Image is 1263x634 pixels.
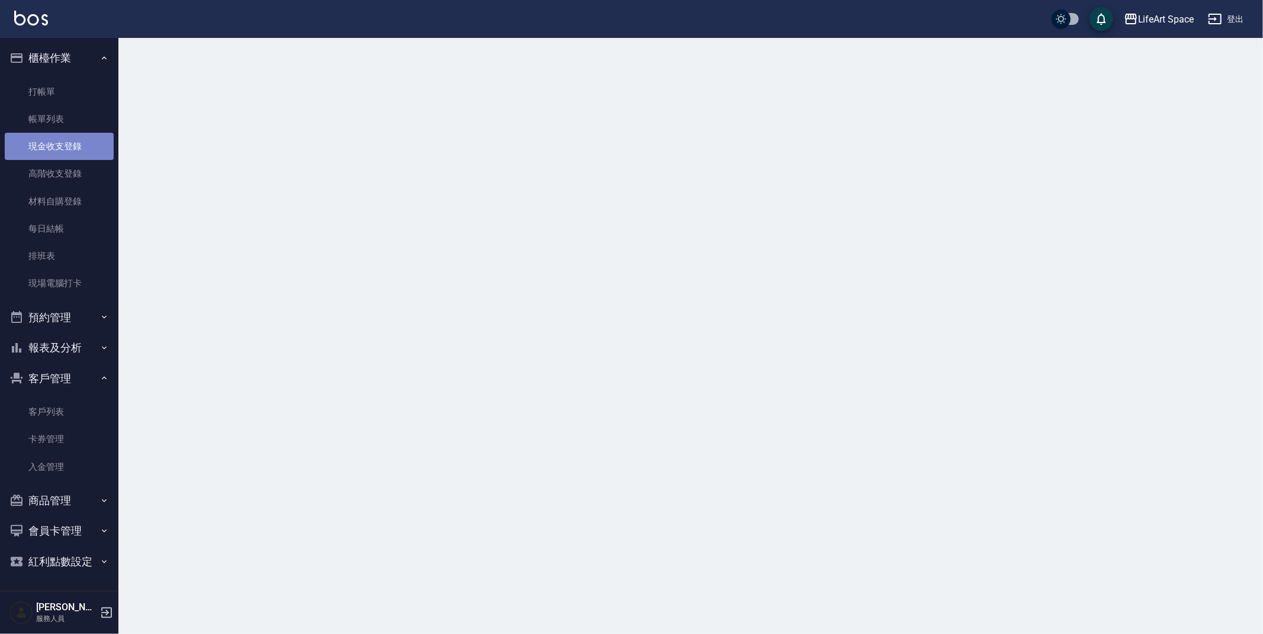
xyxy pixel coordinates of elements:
div: LifeArt Space [1138,12,1194,27]
a: 排班表 [5,242,114,270]
a: 入金管理 [5,453,114,481]
button: 報表及分析 [5,332,114,363]
img: Person [9,601,33,625]
a: 客戶列表 [5,398,114,425]
a: 每日結帳 [5,215,114,242]
button: 櫃檯作業 [5,43,114,73]
h5: [PERSON_NAME] [36,601,97,613]
button: 商品管理 [5,485,114,516]
a: 現場電腦打卡 [5,270,114,297]
a: 帳單列表 [5,105,114,133]
button: LifeArt Space [1119,7,1198,31]
button: 登出 [1203,8,1249,30]
p: 服務人員 [36,613,97,624]
a: 材料自購登錄 [5,188,114,215]
a: 高階收支登錄 [5,160,114,187]
button: 會員卡管理 [5,515,114,546]
a: 打帳單 [5,78,114,105]
button: save [1090,7,1113,31]
button: 預約管理 [5,302,114,333]
img: Logo [14,11,48,25]
button: 紅利點數設定 [5,546,114,577]
a: 現金收支登錄 [5,133,114,160]
button: 客戶管理 [5,363,114,394]
a: 卡券管理 [5,425,114,453]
